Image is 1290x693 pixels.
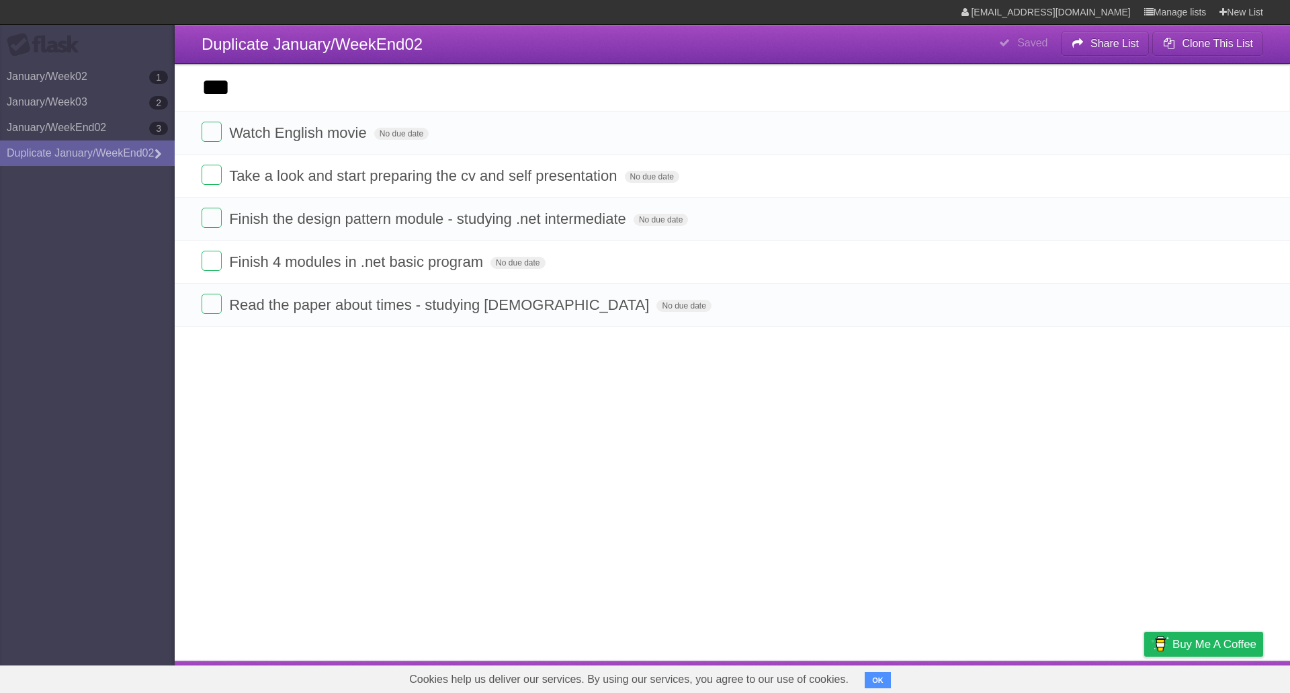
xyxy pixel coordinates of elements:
a: Buy me a coffee [1144,632,1263,657]
span: Finish the design pattern module - studying .net intermediate [229,210,630,227]
span: Cookies help us deliver our services. By using our services, you agree to our use of cookies. [396,666,862,693]
a: Suggest a feature [1178,664,1263,690]
b: 1 [149,71,168,84]
span: Buy me a coffee [1172,633,1256,656]
div: Flask [7,33,87,57]
b: 2 [149,96,168,110]
a: Terms [1081,664,1111,690]
span: No due date [656,300,711,312]
button: Clone This List [1152,32,1263,56]
button: OK [865,672,891,688]
label: Done [202,165,222,185]
label: Done [202,208,222,228]
span: Take a look and start preparing the cv and self presentation [229,167,620,184]
span: Read the paper about times - studying [DEMOGRAPHIC_DATA] [229,296,652,313]
b: Saved [1017,37,1047,48]
span: No due date [374,128,429,140]
b: 3 [149,122,168,135]
label: Done [202,122,222,142]
span: Watch English movie [229,124,370,141]
b: Share List [1090,38,1139,49]
span: Finish 4 modules in .net basic program [229,253,486,270]
button: Share List [1061,32,1150,56]
span: Duplicate January/WeekEnd02 [202,35,423,53]
span: No due date [634,214,688,226]
a: About [965,664,994,690]
span: No due date [625,171,679,183]
a: Developers [1010,664,1064,690]
img: Buy me a coffee [1151,633,1169,655]
label: Done [202,251,222,271]
label: Done [202,294,222,314]
span: No due date [490,257,545,269]
b: Clone This List [1182,38,1253,49]
a: Privacy [1127,664,1162,690]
